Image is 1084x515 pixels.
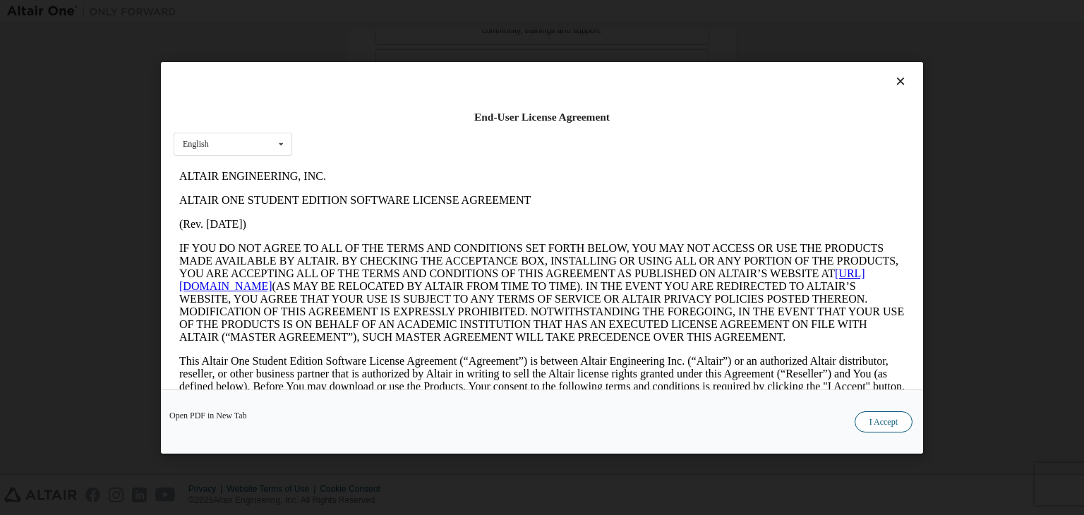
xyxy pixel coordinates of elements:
[6,6,731,18] p: ALTAIR ENGINEERING, INC.
[174,110,910,124] div: End-User License Agreement
[855,411,913,432] button: I Accept
[6,30,731,42] p: ALTAIR ONE STUDENT EDITION SOFTWARE LICENSE AGREEMENT
[6,190,731,241] p: This Altair One Student Edition Software License Agreement (“Agreement”) is between Altair Engine...
[6,78,731,179] p: IF YOU DO NOT AGREE TO ALL OF THE TERMS AND CONDITIONS SET FORTH BELOW, YOU MAY NOT ACCESS OR USE...
[183,140,209,148] div: English
[6,54,731,66] p: (Rev. [DATE])
[169,411,247,420] a: Open PDF in New Tab
[6,103,692,128] a: [URL][DOMAIN_NAME]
